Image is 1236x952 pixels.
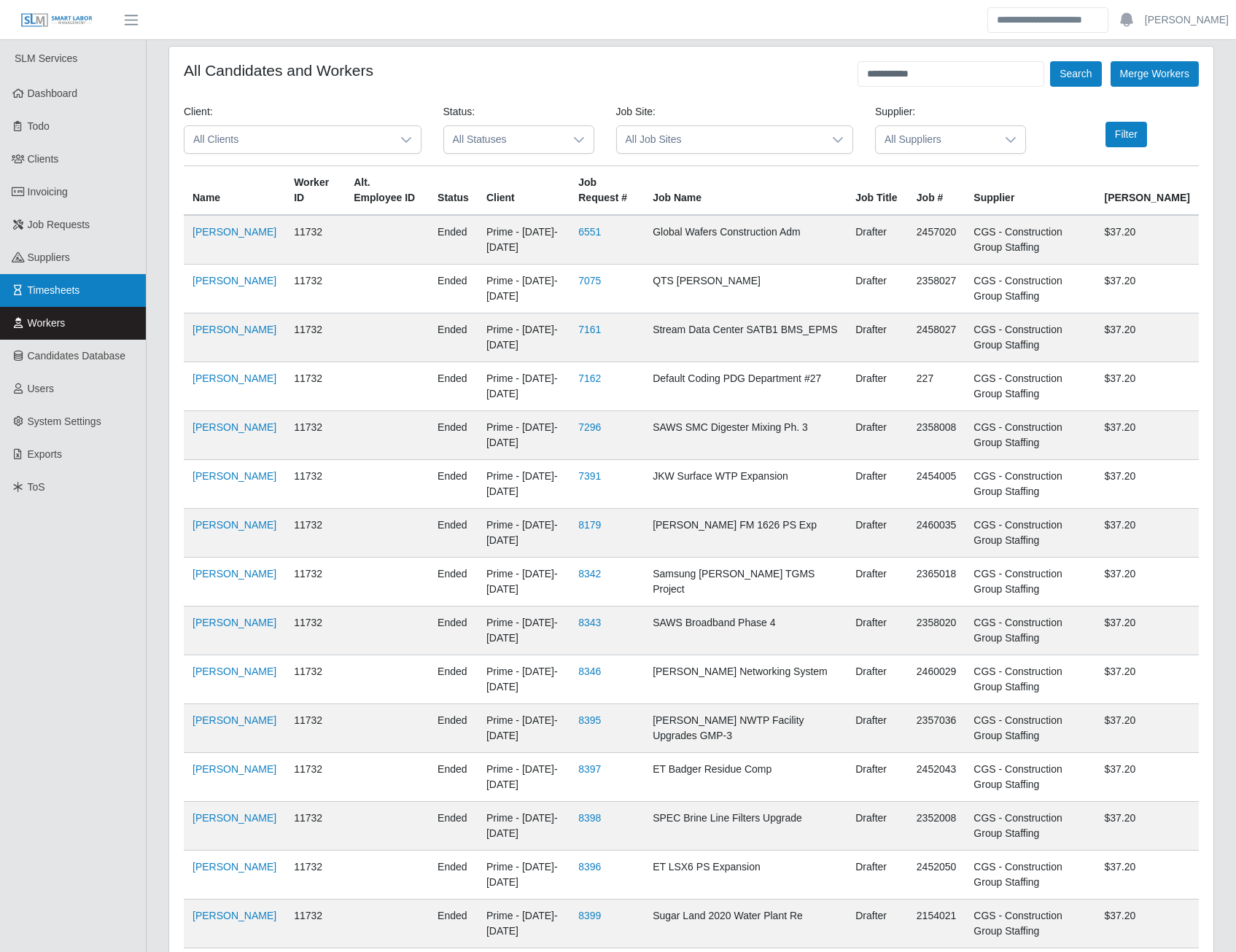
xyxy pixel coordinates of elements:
[285,215,345,265] td: 11732
[847,704,908,753] td: Drafter
[965,411,1095,460] td: CGS - Construction Group Staffing
[578,861,601,873] a: 8396
[285,509,345,558] td: 11732
[285,411,345,460] td: 11732
[193,714,276,726] a: [PERSON_NAME]
[429,802,478,851] td: ended
[847,166,908,216] th: Job Title
[193,617,276,628] a: [PERSON_NAME]
[847,362,908,411] td: Drafter
[965,802,1095,851] td: CGS - Construction Group Staffing
[1095,166,1199,216] th: [PERSON_NAME]
[1095,265,1199,313] td: $37.20
[847,558,908,606] td: Drafter
[429,166,478,216] th: Status
[847,215,908,265] td: Drafter
[908,802,965,851] td: 2352008
[908,265,965,313] td: 2358027
[478,704,570,753] td: Prime - [DATE]-[DATE]
[570,166,644,216] th: Job Request #
[193,666,276,677] a: [PERSON_NAME]
[578,812,601,824] a: 8398
[478,655,570,704] td: Prime - [DATE]-[DATE]
[908,509,965,558] td: 2460035
[429,704,478,753] td: ended
[193,519,276,531] a: [PERSON_NAME]
[193,763,276,775] a: [PERSON_NAME]
[965,655,1095,704] td: CGS - Construction Group Staffing
[644,215,847,265] td: Global Wafers Construction Adm
[965,313,1095,362] td: CGS - Construction Group Staffing
[285,802,345,851] td: 11732
[847,606,908,655] td: Drafter
[1095,655,1199,704] td: $37.20
[429,265,478,313] td: ended
[644,460,847,509] td: JKW Surface WTP Expansion
[28,120,50,132] span: Todo
[578,470,601,482] a: 7391
[847,753,908,802] td: Drafter
[1095,460,1199,509] td: $37.20
[28,186,68,198] span: Invoicing
[908,411,965,460] td: 2358008
[1095,851,1199,900] td: $37.20
[1050,61,1101,87] button: Search
[578,568,601,580] a: 8342
[644,166,847,216] th: Job Name
[847,851,908,900] td: Drafter
[1095,558,1199,606] td: $37.20
[908,215,965,265] td: 2457020
[578,226,601,238] a: 6551
[644,900,847,948] td: Sugar Land 2020 Water Plant Re
[478,606,570,655] td: Prime - [DATE]-[DATE]
[429,215,478,265] td: ended
[965,215,1095,265] td: CGS - Construction Group Staffing
[578,519,601,531] a: 8179
[285,655,345,704] td: 11732
[644,509,847,558] td: [PERSON_NAME] FM 1626 PS Exp
[345,166,429,216] th: Alt. Employee ID
[285,166,345,216] th: Worker ID
[443,104,475,120] label: Status:
[847,313,908,362] td: Drafter
[908,460,965,509] td: 2454005
[429,362,478,411] td: ended
[644,851,847,900] td: ET LSX6 PS Expansion
[28,153,59,165] span: Clients
[1095,606,1199,655] td: $37.20
[478,362,570,411] td: Prime - [DATE]-[DATE]
[193,226,276,238] a: [PERSON_NAME]
[429,460,478,509] td: ended
[847,655,908,704] td: Drafter
[965,509,1095,558] td: CGS - Construction Group Staffing
[429,655,478,704] td: ended
[965,900,1095,948] td: CGS - Construction Group Staffing
[847,460,908,509] td: Drafter
[285,704,345,753] td: 11732
[847,411,908,460] td: Drafter
[644,313,847,362] td: Stream Data Center SATB1 BMS_EPMS
[285,265,345,313] td: 11732
[876,126,996,153] span: All Suppliers
[285,460,345,509] td: 11732
[644,265,847,313] td: QTS [PERSON_NAME]
[578,617,601,628] a: 8343
[965,851,1095,900] td: CGS - Construction Group Staffing
[184,166,285,216] th: Name
[644,411,847,460] td: SAWS SMC Digester Mixing Ph. 3
[184,126,392,153] span: All Clients
[478,558,570,606] td: Prime - [DATE]-[DATE]
[28,415,101,427] span: System Settings
[1095,753,1199,802] td: $37.20
[908,655,965,704] td: 2460029
[285,851,345,900] td: 11732
[578,372,601,384] a: 7162
[28,317,66,329] span: Workers
[1095,313,1199,362] td: $37.20
[1095,802,1199,851] td: $37.20
[478,900,570,948] td: Prime - [DATE]-[DATE]
[908,313,965,362] td: 2458027
[444,126,564,153] span: All Statuses
[193,372,276,384] a: [PERSON_NAME]
[965,265,1095,313] td: CGS - Construction Group Staffing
